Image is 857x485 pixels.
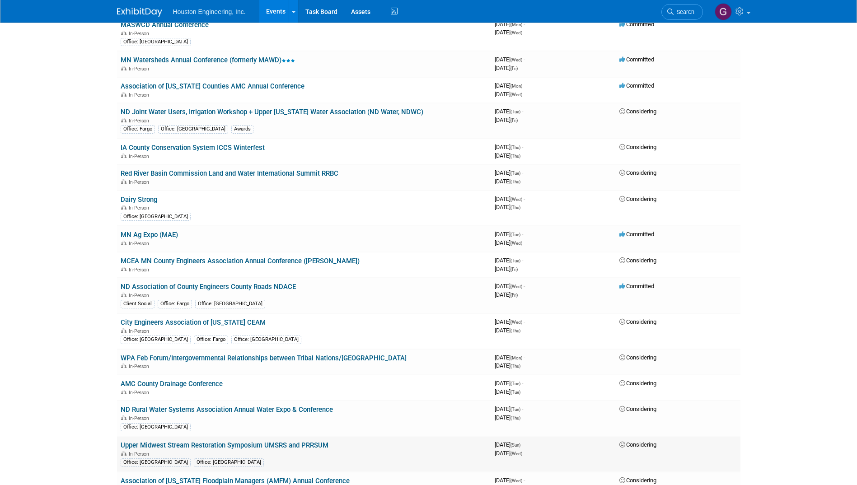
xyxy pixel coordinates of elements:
[495,441,523,448] span: [DATE]
[510,478,522,483] span: (Wed)
[495,178,520,185] span: [DATE]
[121,196,157,204] a: Dairy Strong
[117,8,162,17] img: ExhibitDay
[121,82,304,90] a: Association of [US_STATE] Counties AMC Annual Conference
[619,257,656,264] span: Considering
[510,284,522,289] span: (Wed)
[510,145,520,150] span: (Thu)
[121,125,155,133] div: Office: Fargo
[524,283,525,289] span: -
[495,477,525,484] span: [DATE]
[121,179,126,184] img: In-Person Event
[129,118,152,124] span: In-Person
[510,171,520,176] span: (Tue)
[495,283,525,289] span: [DATE]
[495,239,522,246] span: [DATE]
[495,291,518,298] span: [DATE]
[524,21,525,28] span: -
[510,30,522,35] span: (Wed)
[194,336,228,344] div: Office: Fargo
[510,241,522,246] span: (Wed)
[129,328,152,334] span: In-Person
[231,125,253,133] div: Awards
[524,82,525,89] span: -
[495,362,520,369] span: [DATE]
[619,144,656,150] span: Considering
[129,293,152,298] span: In-Person
[173,8,246,15] span: Houston Engineering, Inc.
[121,144,265,152] a: IA County Conservation System ICCS Winterfest
[510,390,520,395] span: (Tue)
[510,451,522,456] span: (Wed)
[619,354,656,361] span: Considering
[522,441,523,448] span: -
[619,21,654,28] span: Committed
[121,354,407,362] a: WPA Feb Forum/Intergovernmental Relationships between Tribal Nations/[GEOGRAPHIC_DATA]
[619,82,654,89] span: Committed
[495,266,518,272] span: [DATE]
[121,380,223,388] a: AMC County Drainage Conference
[524,477,525,484] span: -
[129,66,152,72] span: In-Person
[522,144,523,150] span: -
[495,29,522,36] span: [DATE]
[121,38,191,46] div: Office: [GEOGRAPHIC_DATA]
[495,414,520,421] span: [DATE]
[495,82,525,89] span: [DATE]
[121,477,350,485] a: Association of [US_STATE] Floodplain Managers (AMFM) Annual Conference
[121,154,126,158] img: In-Person Event
[158,300,192,308] div: Office: Fargo
[510,197,522,202] span: (Wed)
[510,258,520,263] span: (Tue)
[129,267,152,273] span: In-Person
[495,108,523,115] span: [DATE]
[495,380,523,387] span: [DATE]
[129,92,152,98] span: In-Person
[510,415,520,420] span: (Thu)
[510,66,518,71] span: (Fri)
[194,458,264,466] div: Office: [GEOGRAPHIC_DATA]
[619,380,656,387] span: Considering
[121,390,126,394] img: In-Person Event
[510,205,520,210] span: (Thu)
[510,154,520,159] span: (Thu)
[495,204,520,210] span: [DATE]
[510,355,522,360] span: (Mon)
[129,451,152,457] span: In-Person
[121,241,126,245] img: In-Person Event
[495,144,523,150] span: [DATE]
[129,205,152,211] span: In-Person
[195,300,265,308] div: Office: [GEOGRAPHIC_DATA]
[121,257,360,265] a: MCEA MN County Engineers Association Annual Conference ([PERSON_NAME])
[522,257,523,264] span: -
[495,91,522,98] span: [DATE]
[121,318,266,326] a: City Engineers Association of [US_STATE] CEAM
[510,293,518,298] span: (Fri)
[619,441,656,448] span: Considering
[495,406,523,412] span: [DATE]
[619,231,654,238] span: Committed
[121,21,209,29] a: MASWCD Annual Conference
[121,283,296,291] a: ND Association of County Engineers County Roads NDACE
[619,318,656,325] span: Considering
[121,267,126,271] img: In-Person Event
[524,318,525,325] span: -
[522,406,523,412] span: -
[158,125,228,133] div: Office: [GEOGRAPHIC_DATA]
[510,267,518,272] span: (Fri)
[121,205,126,210] img: In-Person Event
[522,169,523,176] span: -
[129,415,152,421] span: In-Person
[121,92,126,97] img: In-Person Event
[510,328,520,333] span: (Thu)
[129,364,152,369] span: In-Person
[619,108,656,115] span: Considering
[121,31,126,35] img: In-Person Event
[129,31,152,37] span: In-Person
[619,196,656,202] span: Considering
[121,300,155,308] div: Client Social
[121,231,178,239] a: MN Ag Expo (MAE)
[121,441,328,449] a: Upper Midwest Stream Restoration Symposium UMSRS and PRRSUM
[129,154,152,159] span: In-Person
[674,9,694,15] span: Search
